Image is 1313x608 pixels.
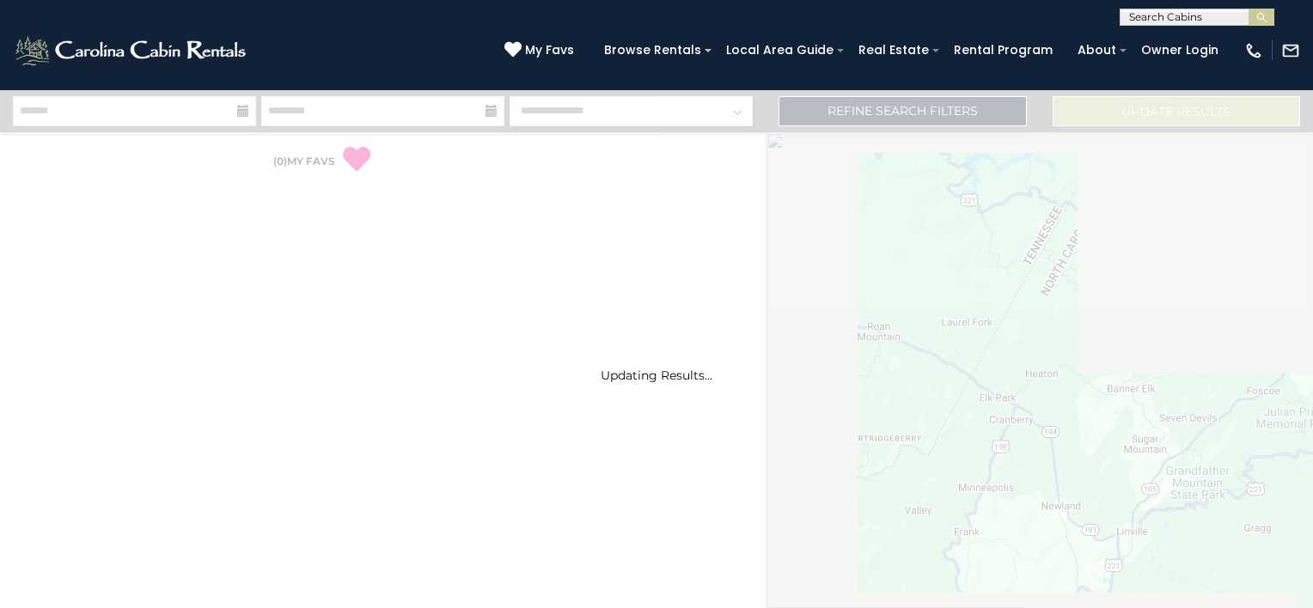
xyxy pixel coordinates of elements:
a: Rental Program [945,37,1061,64]
a: Owner Login [1133,37,1227,64]
a: Browse Rentals [595,37,710,64]
a: About [1069,37,1125,64]
img: White-1-2.png [13,33,251,68]
img: phone-regular-white.png [1244,41,1263,60]
a: My Favs [504,41,578,60]
a: Local Area Guide [718,37,842,64]
span: My Favs [525,41,574,59]
img: mail-regular-white.png [1281,41,1300,60]
a: Real Estate [850,37,937,64]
